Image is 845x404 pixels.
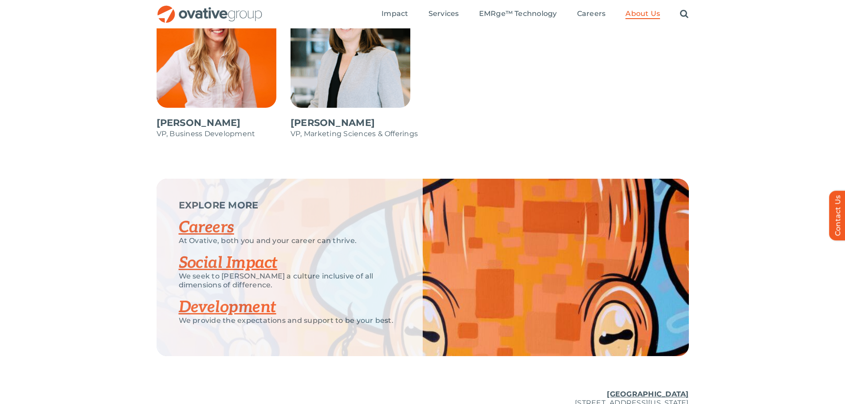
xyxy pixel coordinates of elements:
[179,298,276,317] a: Development
[607,390,688,398] u: [GEOGRAPHIC_DATA]
[479,9,557,19] a: EMRge™ Technology
[479,9,557,18] span: EMRge™ Technology
[179,201,401,210] p: EXPLORE MORE
[680,9,688,19] a: Search
[428,9,459,19] a: Services
[428,9,459,18] span: Services
[381,9,408,19] a: Impact
[577,9,606,19] a: Careers
[179,253,278,273] a: Social Impact
[381,9,408,18] span: Impact
[625,9,660,18] span: About Us
[179,316,401,325] p: We provide the expectations and support to be your best.
[179,218,234,237] a: Careers
[577,9,606,18] span: Careers
[179,272,401,290] p: We seek to [PERSON_NAME] a culture inclusive of all dimensions of difference.
[157,4,263,13] a: OG_Full_horizontal_RGB
[179,236,401,245] p: At Ovative, both you and your career can thrive.
[625,9,660,19] a: About Us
